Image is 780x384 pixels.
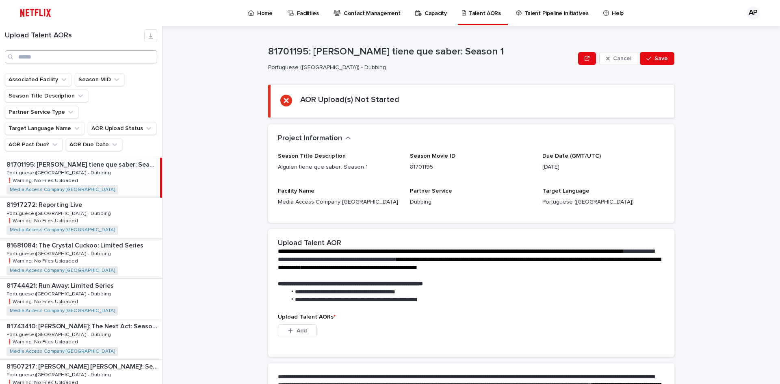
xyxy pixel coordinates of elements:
p: 81701195 [410,163,532,171]
p: ❗️Warning: No Files Uploaded [6,297,80,305]
p: Portuguese ([GEOGRAPHIC_DATA]) - Dubbing [6,371,113,378]
p: ❗️Warning: No Files Uploaded [6,257,80,264]
button: Save [640,52,674,65]
button: Project Information [278,134,351,143]
button: AOR Past Due? [5,138,63,151]
button: Target Language Name [5,122,84,135]
button: Season Title Description [5,89,88,102]
span: Facility Name [278,188,314,194]
div: AP [747,7,760,20]
p: Media Access Company [GEOGRAPHIC_DATA] [278,198,400,206]
a: Media Access Company [GEOGRAPHIC_DATA] [10,187,115,193]
a: Media Access Company [GEOGRAPHIC_DATA] [10,308,115,314]
p: 81917272: Reporting Live [6,200,84,209]
p: 81701195: [PERSON_NAME] tiene que saber: Season 1 [268,46,575,58]
h2: AOR Upload(s) Not Started [300,95,399,104]
p: 81701195: [PERSON_NAME] tiene que saber: Season 1 [6,159,158,169]
button: AOR Upload Status [88,122,156,135]
p: Portuguese ([GEOGRAPHIC_DATA]) - Dubbing [6,169,113,176]
span: Upload Talent AORs [278,314,336,320]
h2: Project Information [278,134,342,143]
span: Due Date (GMT/UTC) [542,153,601,159]
p: Portuguese ([GEOGRAPHIC_DATA]) - Dubbing [268,64,572,71]
span: Add [297,328,307,334]
span: Season Title Description [278,153,346,159]
span: Save [654,56,668,61]
span: Partner Service [410,188,452,194]
button: Season MID [75,73,124,86]
p: 81681084: The Crystal Cuckoo: Limited Series [6,240,145,249]
a: Media Access Company [GEOGRAPHIC_DATA] [10,349,115,354]
input: Search [5,50,157,63]
p: Dubbing [410,198,532,206]
p: 81744421: Run Away: Limited Series [6,280,115,290]
button: Partner Service Type [5,106,78,119]
p: 81743410: [PERSON_NAME]: The Next Act: Season 1 [6,321,160,330]
h1: Upload Talent AORs [5,31,144,40]
button: Cancel [599,52,638,65]
p: Portuguese ([GEOGRAPHIC_DATA]) - Dubbing [6,330,113,338]
a: Media Access Company [GEOGRAPHIC_DATA] [10,268,115,273]
p: Portuguese ([GEOGRAPHIC_DATA]) - Dubbing [6,249,113,257]
p: ❗️Warning: No Files Uploaded [6,176,80,184]
p: [DATE] [542,163,665,171]
button: Add [278,324,317,337]
p: Alguien tiene que saber: Season 1 [278,163,400,171]
span: Season Movie ID [410,153,455,159]
p: 81507217: [PERSON_NAME] [PERSON_NAME]!: Season 2 [6,361,160,371]
span: Target Language [542,188,589,194]
p: Portuguese ([GEOGRAPHIC_DATA]) - Dubbing [6,290,113,297]
span: Cancel [613,56,631,61]
img: ifQbXi3ZQGMSEF7WDB7W [16,5,55,21]
p: ❗️Warning: No Files Uploaded [6,217,80,224]
p: Portuguese ([GEOGRAPHIC_DATA]) [542,198,665,206]
a: Media Access Company [GEOGRAPHIC_DATA] [10,227,115,233]
button: Associated Facility [5,73,71,86]
p: Portuguese ([GEOGRAPHIC_DATA]) - Dubbing [6,209,113,217]
h2: Upload Talent AOR [278,239,341,248]
button: AOR Due Date [66,138,122,151]
p: ❗️Warning: No Files Uploaded [6,338,80,345]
